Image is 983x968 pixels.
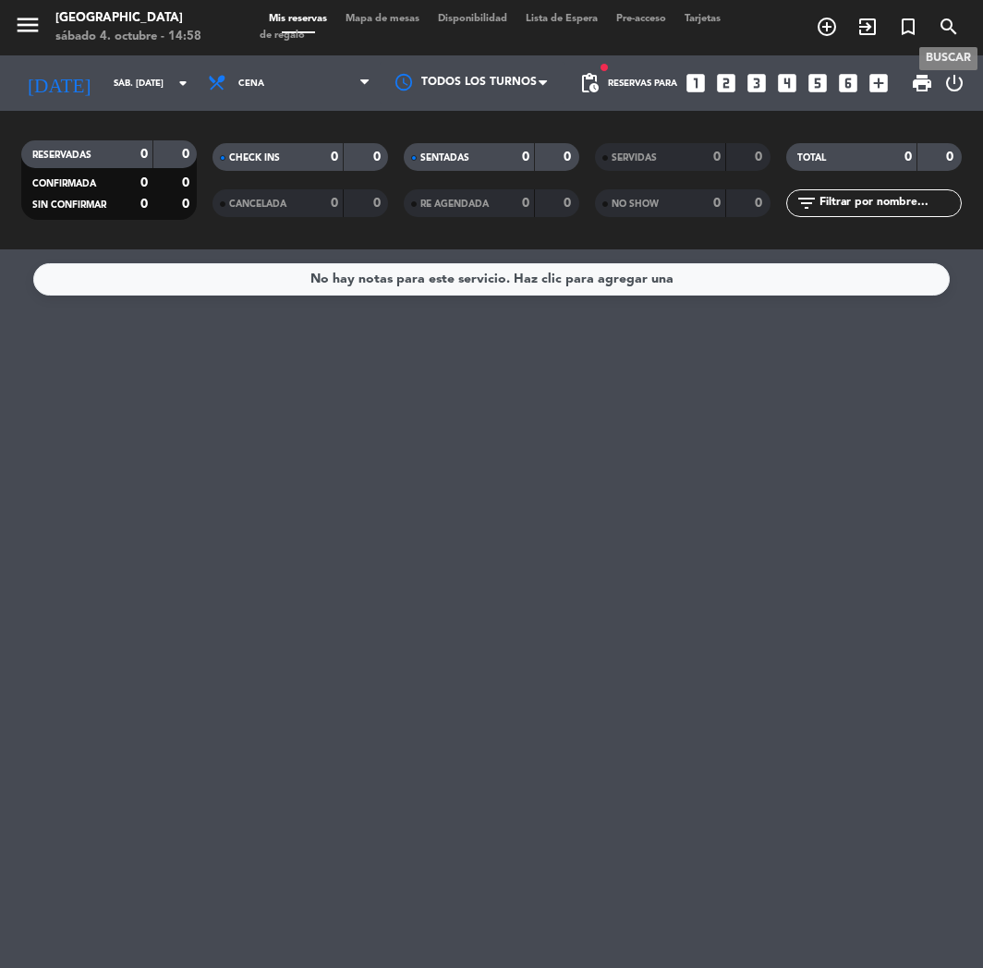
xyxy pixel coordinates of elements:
[836,71,860,95] i: looks_6
[14,11,42,39] i: menu
[310,269,674,290] div: No hay notas para este servicio. Haz clic para agregar una
[32,200,106,210] span: SIN CONFIRMAR
[516,14,607,24] span: Lista de Espera
[331,197,338,210] strong: 0
[816,16,838,38] i: add_circle_outline
[818,193,961,213] input: Filtrar por nombre...
[919,47,977,70] div: BUSCAR
[182,176,193,189] strong: 0
[797,153,826,163] span: TOTAL
[713,197,721,210] strong: 0
[522,151,529,163] strong: 0
[856,16,879,38] i: exit_to_app
[713,151,721,163] strong: 0
[182,148,193,161] strong: 0
[599,62,610,73] span: fiber_manual_record
[14,64,104,102] i: [DATE]
[420,200,489,209] span: RE AGENDADA
[55,9,201,28] div: [GEOGRAPHIC_DATA]
[429,14,516,24] span: Disponibilidad
[238,79,264,89] span: Cena
[612,200,659,209] span: NO SHOW
[14,11,42,45] button: menu
[373,151,384,163] strong: 0
[745,71,769,95] i: looks_3
[943,72,965,94] i: power_settings_new
[420,153,469,163] span: SENTADAS
[911,72,933,94] span: print
[172,72,194,94] i: arrow_drop_down
[904,151,912,163] strong: 0
[336,14,429,24] span: Mapa de mesas
[564,197,575,210] strong: 0
[182,198,193,211] strong: 0
[229,200,286,209] span: CANCELADA
[775,71,799,95] i: looks_4
[938,16,960,38] i: search
[331,151,338,163] strong: 0
[755,197,766,210] strong: 0
[564,151,575,163] strong: 0
[946,151,957,163] strong: 0
[714,71,738,95] i: looks_two
[806,71,830,95] i: looks_5
[795,192,818,214] i: filter_list
[140,176,148,189] strong: 0
[755,151,766,163] strong: 0
[229,153,280,163] span: CHECK INS
[684,71,708,95] i: looks_one
[578,72,601,94] span: pending_actions
[608,79,677,89] span: Reservas para
[55,28,201,46] div: sábado 4. octubre - 14:58
[607,14,675,24] span: Pre-acceso
[612,153,657,163] span: SERVIDAS
[140,198,148,211] strong: 0
[32,151,91,160] span: RESERVADAS
[941,55,969,111] div: LOG OUT
[260,14,336,24] span: Mis reservas
[897,16,919,38] i: turned_in_not
[867,71,891,95] i: add_box
[32,179,96,188] span: CONFIRMADA
[373,197,384,210] strong: 0
[522,197,529,210] strong: 0
[140,148,148,161] strong: 0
